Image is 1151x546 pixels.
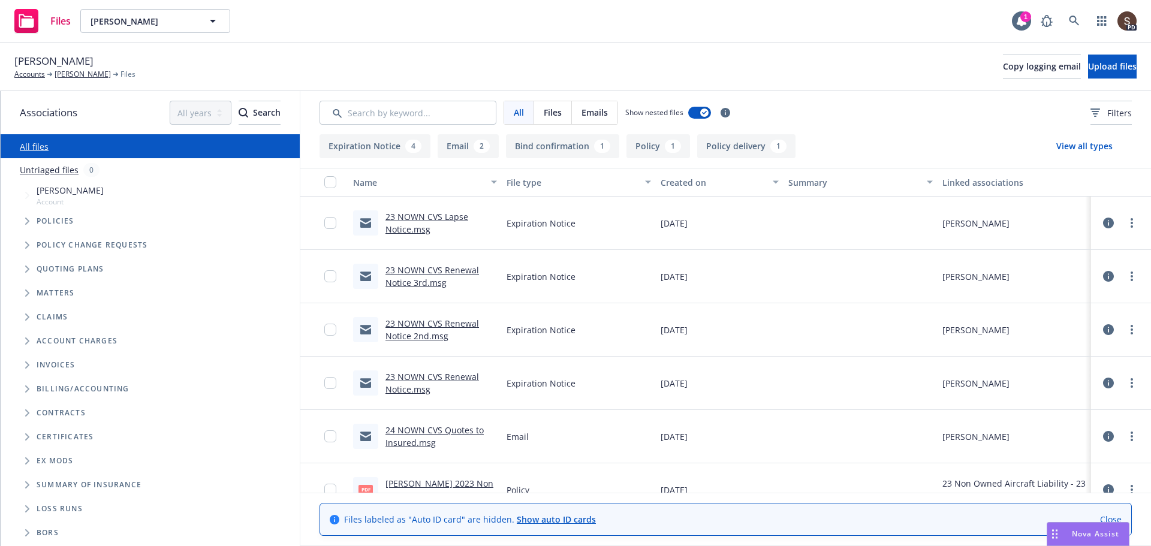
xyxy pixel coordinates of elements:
svg: Search [239,108,248,117]
span: Expiration Notice [507,377,575,390]
button: Policy [626,134,690,158]
div: 0 [83,163,100,177]
button: [PERSON_NAME] [80,9,230,33]
div: Folder Tree Example [1,377,300,545]
span: Account [37,197,104,207]
div: Created on [661,176,766,189]
span: [DATE] [661,377,688,390]
div: 4 [405,140,421,153]
span: Policies [37,218,74,225]
a: more [1125,376,1139,390]
span: Filters [1107,107,1132,119]
div: [PERSON_NAME] [942,430,1010,443]
span: Copy logging email [1003,61,1081,72]
input: Toggle Row Selected [324,430,336,442]
a: Search [1062,9,1086,33]
a: 24 NOWN CVS Quotes to Insured.msg [385,424,484,448]
span: [DATE] [661,217,688,230]
div: Name [353,176,484,189]
input: Select all [324,176,336,188]
button: Upload files [1088,55,1137,79]
span: [PERSON_NAME] [14,53,94,69]
div: [PERSON_NAME] [942,217,1010,230]
span: Certificates [37,433,94,441]
button: Copy logging email [1003,55,1081,79]
span: Nova Assist [1072,529,1119,539]
a: [PERSON_NAME] 2023 Non Owned Aircraft Liability Policy.pdf [385,478,493,514]
span: Invoices [37,361,76,369]
a: 23 NOWN CVS Renewal Notice 2nd.msg [385,318,479,342]
button: File type [502,168,655,197]
div: 1 [770,140,787,153]
span: Email [507,430,529,443]
a: Untriaged files [20,164,79,176]
span: Expiration Notice [507,324,575,336]
span: Loss Runs [37,505,83,512]
div: File type [507,176,637,189]
button: Filters [1090,101,1132,125]
div: 1 [1020,11,1031,22]
span: Matters [37,289,74,297]
span: pdf [358,485,373,494]
div: [PERSON_NAME] [942,377,1010,390]
span: Summary of insurance [37,481,141,488]
span: Billing/Accounting [37,385,129,393]
a: more [1125,216,1139,230]
input: Toggle Row Selected [324,217,336,229]
span: Contracts [37,409,86,417]
a: All files [20,141,49,152]
span: [DATE] [661,430,688,443]
div: Tree Example [1,182,300,377]
div: Linked associations [942,176,1086,189]
button: Expiration Notice [320,134,430,158]
input: Toggle Row Selected [324,324,336,336]
span: [PERSON_NAME] [91,15,194,28]
div: Search [239,101,281,124]
button: Linked associations [938,168,1091,197]
div: 23 Non Owned Aircraft Liability - 23 NOWN Aircraft Hull and Liability [942,477,1086,502]
span: Policy [507,484,529,496]
a: more [1125,269,1139,283]
button: View all types [1037,134,1132,158]
input: Toggle Row Selected [324,270,336,282]
span: [DATE] [661,324,688,336]
span: Emails [581,106,608,119]
div: 1 [665,140,681,153]
div: [PERSON_NAME] [942,270,1010,283]
span: Upload files [1088,61,1137,72]
a: Report a Bug [1035,9,1059,33]
div: Drag to move [1047,523,1062,545]
button: Created on [656,168,784,197]
a: Switch app [1090,9,1114,33]
span: Quoting plans [37,266,104,273]
span: BORs [37,529,59,536]
button: Bind confirmation [506,134,619,158]
a: Show auto ID cards [517,514,596,525]
a: more [1125,429,1139,444]
div: 1 [594,140,610,153]
a: [PERSON_NAME] [55,69,111,80]
button: Email [438,134,499,158]
span: [PERSON_NAME] [37,184,104,197]
button: Nova Assist [1047,522,1129,546]
span: All [514,106,524,119]
span: Ex Mods [37,457,73,464]
a: more [1125,322,1139,337]
input: Toggle Row Selected [324,377,336,389]
span: [DATE] [661,270,688,283]
span: Expiration Notice [507,270,575,283]
a: Close [1100,513,1122,526]
button: Policy delivery [697,134,796,158]
div: Summary [788,176,919,189]
input: Toggle Row Selected [324,484,336,496]
a: Files [10,4,76,38]
input: Search by keyword... [320,101,496,125]
button: SearchSearch [239,101,281,125]
button: Summary [784,168,937,197]
span: [DATE] [661,484,688,496]
img: photo [1117,11,1137,31]
button: Name [348,168,502,197]
div: [PERSON_NAME] [942,324,1010,336]
div: 2 [474,140,490,153]
span: Files [50,16,71,26]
